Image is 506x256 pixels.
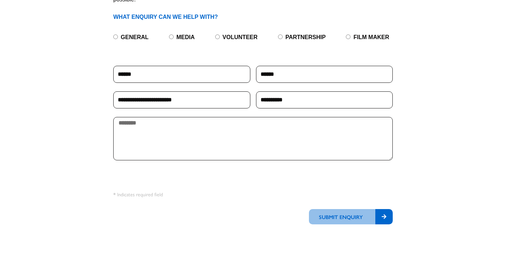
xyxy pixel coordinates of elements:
[354,34,389,40] label: Film Maker
[176,34,195,40] label: Media
[309,209,393,224] button: Submit enquiry
[223,34,258,40] label: Volunteer
[285,34,326,40] label: Partnership
[113,14,393,20] h4: What enquiry can we help with?
[113,190,222,198] p: * Indicates required field
[309,209,375,224] span: Submit enquiry
[121,34,148,40] label: General
[113,27,393,233] form: Contact Form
